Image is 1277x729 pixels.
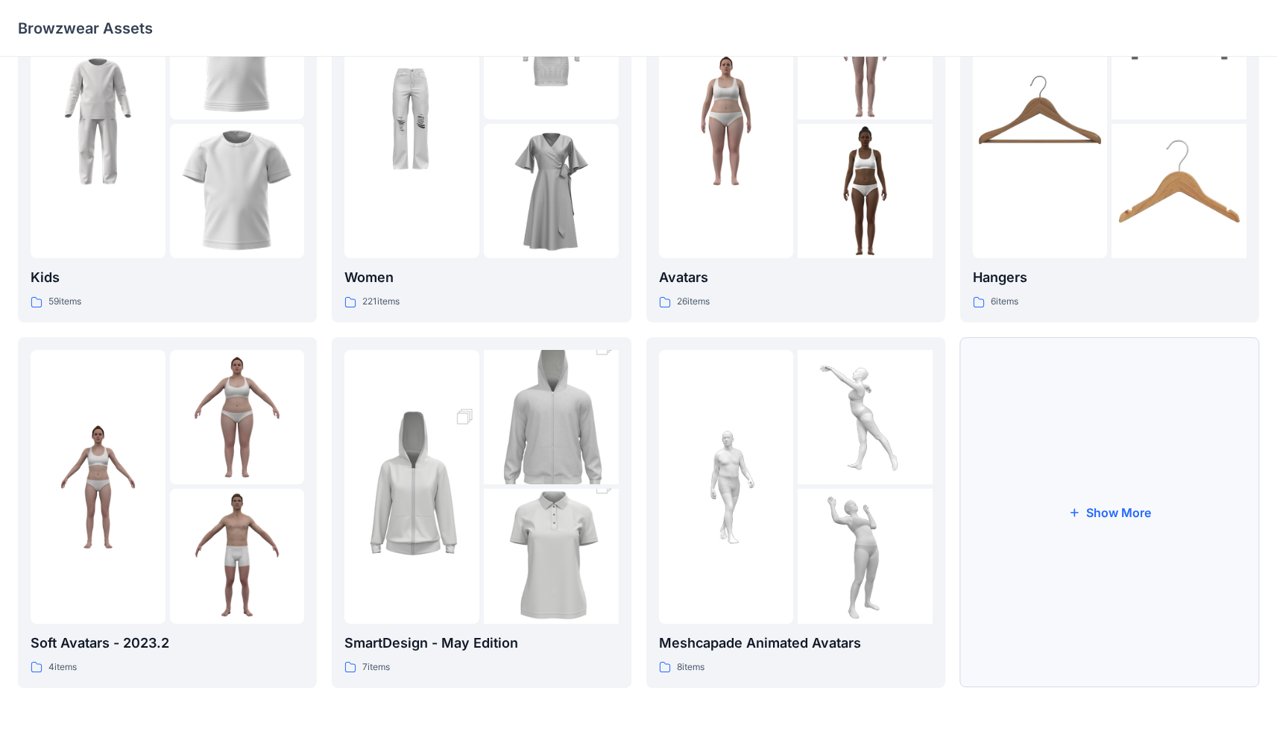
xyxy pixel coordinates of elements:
[31,267,304,288] p: Kids
[659,633,933,654] p: Meshcapade Animated Avatars
[344,267,618,288] p: Women
[646,337,945,688] a: folder 1folder 2folder 3Meshcapade Animated Avatars8items
[484,316,619,519] img: folder 2
[798,489,933,624] img: folder 3
[332,337,631,688] a: folder 1folder 2folder 3SmartDesign - May Edition7items
[659,419,794,554] img: folder 1
[31,54,165,189] img: folder 1
[170,489,305,624] img: folder 3
[1112,124,1246,259] img: folder 3
[344,54,479,189] img: folder 1
[170,124,305,259] img: folder 3
[18,18,153,39] p: Browzwear Assets
[31,419,165,554] img: folder 1
[798,124,933,259] img: folder 3
[484,455,619,657] img: folder 3
[362,660,390,675] p: 7 items
[31,633,304,654] p: Soft Avatars - 2023.2
[484,124,619,259] img: folder 3
[170,350,305,485] img: folder 2
[659,267,933,288] p: Avatars
[798,350,933,485] img: folder 2
[659,54,794,189] img: folder 1
[677,294,710,310] p: 26 items
[960,337,1259,688] button: Show More
[18,337,317,688] a: folder 1folder 2folder 3Soft Avatars - 2023.24items
[48,294,81,310] p: 59 items
[677,660,704,675] p: 8 items
[48,660,77,675] p: 4 items
[344,386,479,588] img: folder 1
[973,267,1246,288] p: Hangers
[362,294,400,310] p: 221 items
[344,633,618,654] p: SmartDesign - May Edition
[973,54,1108,189] img: folder 1
[991,294,1018,310] p: 6 items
